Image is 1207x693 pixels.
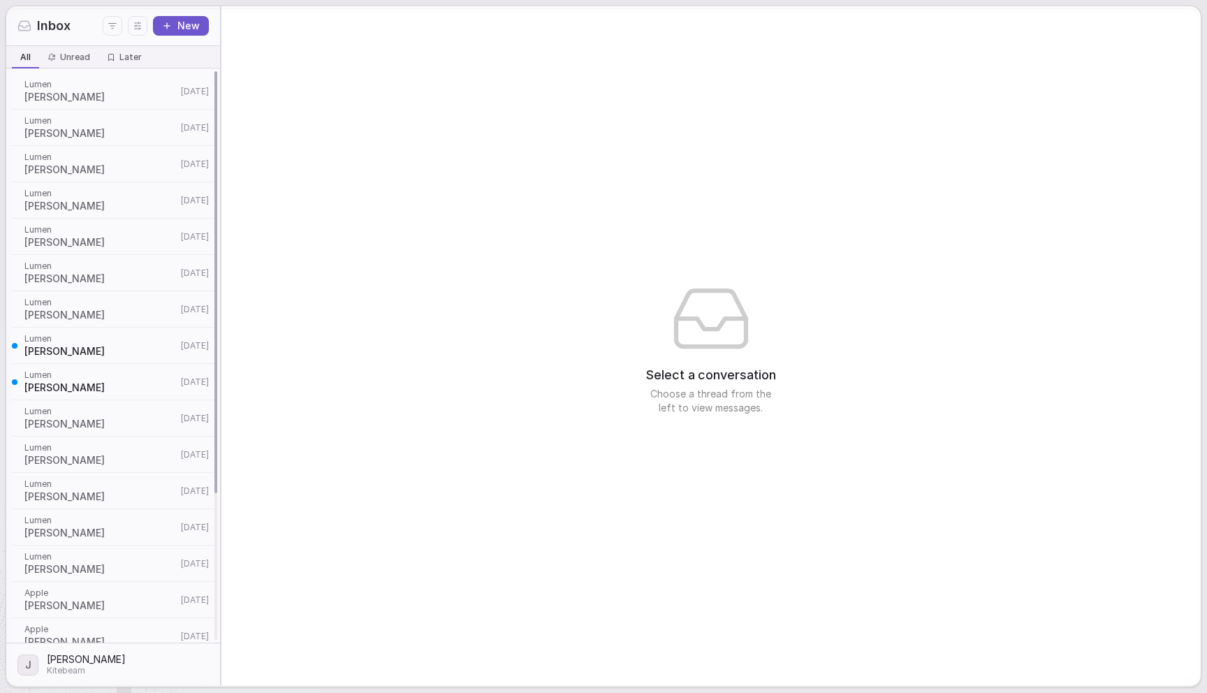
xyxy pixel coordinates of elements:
[24,551,177,562] span: Lumen
[9,182,217,219] a: Lumen[PERSON_NAME][DATE]
[24,152,177,163] span: Lumen
[9,364,217,400] a: Lumen[PERSON_NAME][DATE]
[24,562,177,576] span: [PERSON_NAME]
[24,599,177,613] span: [PERSON_NAME]
[181,377,209,388] span: [DATE]
[128,16,147,36] button: Display settings
[60,52,90,63] span: Unread
[9,146,217,182] a: Lumen[PERSON_NAME][DATE]
[24,526,177,540] span: [PERSON_NAME]
[24,333,177,344] span: Lumen
[24,297,177,308] span: Lumen
[119,52,142,63] span: Later
[24,224,177,235] span: Lumen
[24,308,177,322] span: [PERSON_NAME]
[24,635,177,649] span: [PERSON_NAME]
[181,522,209,533] span: [DATE]
[24,272,177,286] span: [PERSON_NAME]
[24,490,177,504] span: [PERSON_NAME]
[181,413,209,424] span: [DATE]
[9,291,217,328] a: Lumen[PERSON_NAME][DATE]
[103,16,122,36] button: Filters
[9,255,217,291] a: Lumen[PERSON_NAME][DATE]
[181,231,209,242] span: [DATE]
[9,73,217,110] a: Lumen[PERSON_NAME][DATE]
[646,366,776,384] span: Select a conversation
[24,515,177,526] span: Lumen
[24,188,177,199] span: Lumen
[24,370,177,381] span: Lumen
[9,473,217,509] a: Lumen[PERSON_NAME][DATE]
[153,16,209,36] button: New
[181,449,209,460] span: [DATE]
[24,381,177,395] span: [PERSON_NAME]
[24,624,177,635] span: Apple
[181,159,209,170] span: [DATE]
[24,126,177,140] span: [PERSON_NAME]
[9,582,217,618] a: Apple[PERSON_NAME][DATE]
[9,328,217,364] a: Lumen[PERSON_NAME][DATE]
[24,442,177,453] span: Lumen
[24,417,177,431] span: [PERSON_NAME]
[181,558,209,569] span: [DATE]
[9,219,217,255] a: Lumen[PERSON_NAME][DATE]
[24,453,177,467] span: [PERSON_NAME]
[24,479,177,490] span: Lumen
[9,509,217,546] a: Lumen[PERSON_NAME][DATE]
[181,486,209,497] span: [DATE]
[181,304,209,315] span: [DATE]
[24,235,177,249] span: [PERSON_NAME]
[181,195,209,206] span: [DATE]
[181,86,209,97] span: [DATE]
[37,17,71,35] span: Inbox
[641,387,781,415] span: Choose a thread from the left to view messages.
[9,437,217,473] a: Lumen[PERSON_NAME][DATE]
[20,52,31,63] span: All
[24,588,177,599] span: Apple
[9,400,217,437] a: Lumen[PERSON_NAME][DATE]
[181,631,209,642] span: [DATE]
[181,594,209,606] span: [DATE]
[25,656,31,674] span: J
[24,115,177,126] span: Lumen
[24,344,177,358] span: [PERSON_NAME]
[47,652,126,666] span: [PERSON_NAME]
[24,163,177,177] span: [PERSON_NAME]
[9,618,217,655] a: Apple[PERSON_NAME][DATE]
[181,268,209,279] span: [DATE]
[24,90,177,104] span: [PERSON_NAME]
[181,122,209,133] span: [DATE]
[24,199,177,213] span: [PERSON_NAME]
[24,79,177,90] span: Lumen
[9,110,217,146] a: Lumen[PERSON_NAME][DATE]
[181,340,209,351] span: [DATE]
[47,665,126,676] span: Kitebeam
[24,261,177,272] span: Lumen
[24,406,177,417] span: Lumen
[9,546,217,582] a: Lumen[PERSON_NAME][DATE]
